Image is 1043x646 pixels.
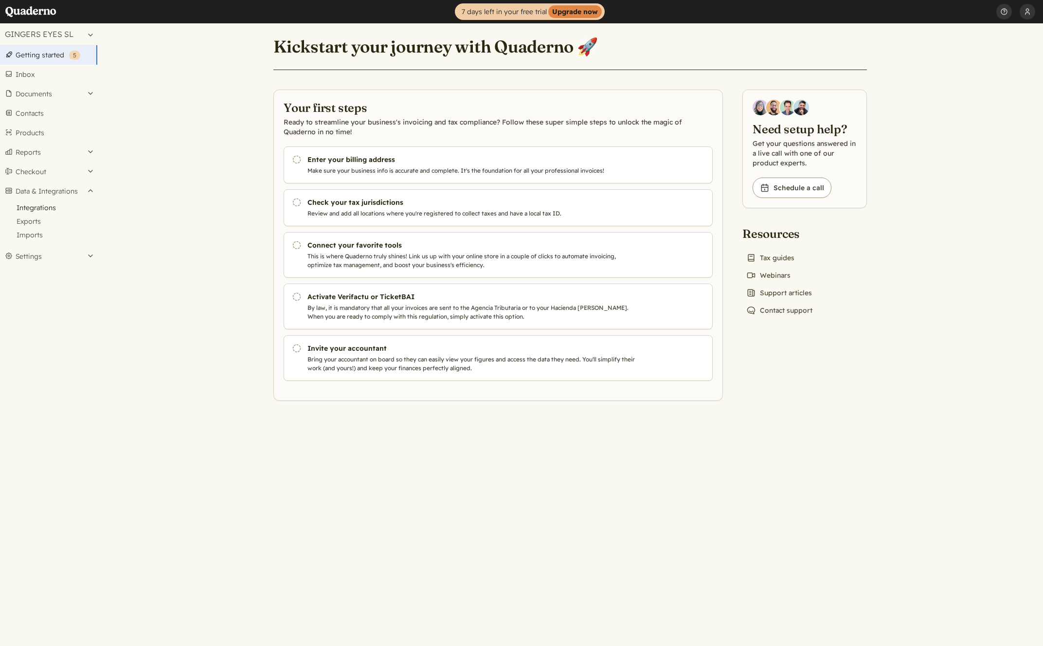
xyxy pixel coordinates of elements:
[307,209,639,218] p: Review and add all locations where you're registered to collect taxes and have a local tax ID.
[307,166,639,175] p: Make sure your business info is accurate and complete. It's the foundation for all your professio...
[742,226,816,241] h2: Resources
[307,292,639,302] h3: Activate Verifactu or TicketBAI
[284,146,713,183] a: Enter your billing address Make sure your business info is accurate and complete. It's the founda...
[273,36,598,57] h1: Kickstart your journey with Quaderno 🚀
[742,304,816,317] a: Contact support
[307,252,639,269] p: This is where Quaderno truly shines! Link us up with your online store in a couple of clicks to a...
[766,100,782,115] img: Jairo Fumero, Account Executive at Quaderno
[307,343,639,353] h3: Invite your accountant
[307,355,639,373] p: Bring your accountant on board so they can easily view your figures and access the data they need...
[73,52,76,59] span: 5
[284,284,713,329] a: Activate Verifactu or TicketBAI By law, it is mandatory that all your invoices are sent to the Ag...
[307,304,639,321] p: By law, it is mandatory that all your invoices are sent to the Agencia Tributaria or to your Haci...
[742,269,794,282] a: Webinars
[742,286,816,300] a: Support articles
[307,240,639,250] h3: Connect your favorite tools
[284,189,713,226] a: Check your tax jurisdictions Review and add all locations where you're registered to collect taxe...
[307,197,639,207] h3: Check your tax jurisdictions
[307,155,639,164] h3: Enter your billing address
[284,335,713,381] a: Invite your accountant Bring your accountant on board so they can easily view your figures and ac...
[753,121,857,137] h2: Need setup help?
[742,251,798,265] a: Tax guides
[284,117,713,137] p: Ready to streamline your business's invoicing and tax compliance? Follow these super simple steps...
[753,100,768,115] img: Diana Carrasco, Account Executive at Quaderno
[548,5,602,18] strong: Upgrade now
[455,3,605,20] a: 7 days left in your free trialUpgrade now
[753,178,831,198] a: Schedule a call
[284,100,713,115] h2: Your first steps
[284,232,713,278] a: Connect your favorite tools This is where Quaderno truly shines! Link us up with your online stor...
[753,139,857,168] p: Get your questions answered in a live call with one of our product experts.
[780,100,795,115] img: Ivo Oltmans, Business Developer at Quaderno
[793,100,809,115] img: Javier Rubio, DevRel at Quaderno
